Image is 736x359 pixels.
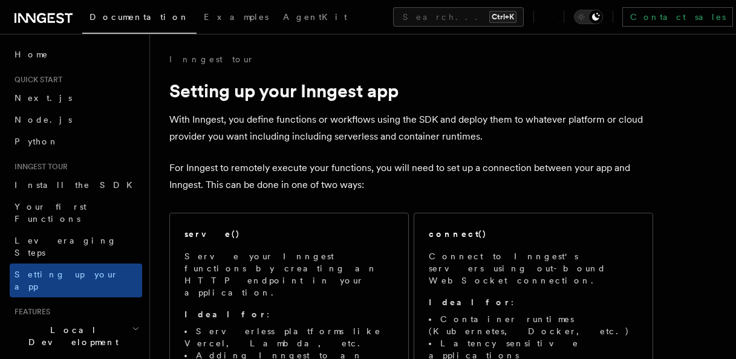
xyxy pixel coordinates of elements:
[10,324,132,348] span: Local Development
[204,12,269,22] span: Examples
[169,53,254,65] a: Inngest tour
[15,236,117,257] span: Leveraging Steps
[622,7,733,27] a: Contact sales
[184,309,267,319] strong: Ideal for
[276,4,354,33] a: AgentKit
[10,307,50,317] span: Features
[184,325,394,349] li: Serverless platforms like Vercel, Lambda, etc.
[10,264,142,297] a: Setting up your app
[429,313,638,337] li: Container runtimes (Kubernetes, Docker, etc.)
[90,12,189,22] span: Documentation
[10,174,142,196] a: Install the SDK
[15,93,72,103] span: Next.js
[10,131,142,152] a: Python
[15,48,48,60] span: Home
[429,250,638,286] p: Connect to Inngest's servers using out-bound WebSocket connection.
[574,10,603,24] button: Toggle dark mode
[169,111,653,145] p: With Inngest, you define functions or workflows using the SDK and deploy them to whatever platfor...
[82,4,197,34] a: Documentation
[429,228,487,240] h2: connect()
[184,228,240,240] h2: serve()
[184,308,394,320] p: :
[10,196,142,230] a: Your first Functions
[393,7,524,27] button: Search...Ctrl+K
[489,11,516,23] kbd: Ctrl+K
[169,160,653,193] p: For Inngest to remotely execute your functions, you will need to set up a connection between your...
[429,297,511,307] strong: Ideal for
[184,250,394,299] p: Serve your Inngest functions by creating an HTTP endpoint in your application.
[10,44,142,65] a: Home
[10,75,62,85] span: Quick start
[10,319,142,353] button: Local Development
[15,137,59,146] span: Python
[10,162,68,172] span: Inngest tour
[15,202,86,224] span: Your first Functions
[15,180,140,190] span: Install the SDK
[197,4,276,33] a: Examples
[283,12,347,22] span: AgentKit
[429,296,638,308] p: :
[10,230,142,264] a: Leveraging Steps
[15,115,72,125] span: Node.js
[169,80,653,102] h1: Setting up your Inngest app
[10,109,142,131] a: Node.js
[15,270,119,291] span: Setting up your app
[10,87,142,109] a: Next.js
